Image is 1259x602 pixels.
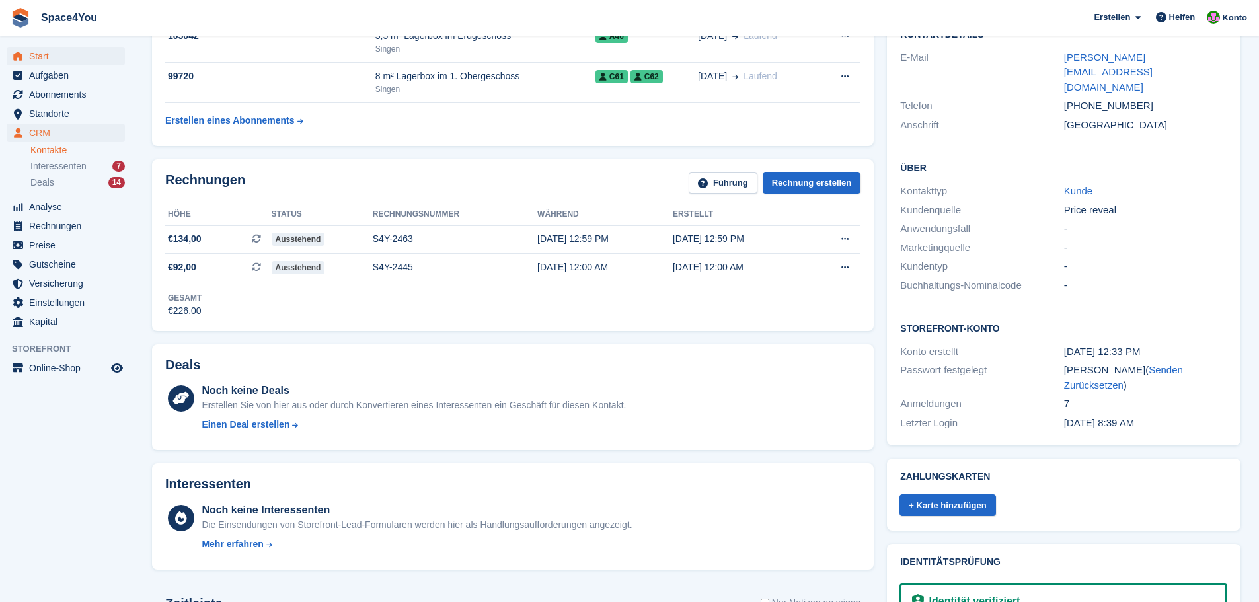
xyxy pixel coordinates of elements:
h2: Interessenten [165,476,251,492]
a: menu [7,236,125,254]
div: - [1064,241,1227,256]
div: [PHONE_NUMBER] [1064,98,1227,114]
a: Speisekarte [7,359,125,377]
a: Interessenten 7 [30,159,125,173]
span: C62 [630,70,663,83]
div: [DATE] 12:00 AM [673,260,808,274]
a: menu [7,124,125,142]
a: Einen Deal erstellen [202,418,626,432]
img: Luca-André Talhoff [1207,11,1220,24]
div: E-Mail [900,50,1063,95]
span: [DATE] [698,29,727,43]
span: Aufgaben [29,66,108,85]
th: Status [272,204,373,225]
div: 8 m² Lagerbox im 1. Obergeschoss [375,69,595,83]
a: Senden Zurücksetzen [1064,364,1183,391]
div: Singen [375,83,595,95]
div: 99720 [165,69,375,83]
a: Führung [689,172,757,194]
a: [PERSON_NAME][EMAIL_ADDRESS][DOMAIN_NAME] [1064,52,1153,93]
th: Rechnungsnummer [373,204,537,225]
th: Erstellt [673,204,808,225]
div: Kundentyp [900,259,1063,274]
div: Telefon [900,98,1063,114]
th: Höhe [165,204,272,225]
h2: Rechnungen [165,172,245,194]
span: [DATE] [698,69,727,83]
div: Die Einsendungen von Storefront-Lead-Formularen werden hier als Handlungsaufforderungen angezeigt. [202,518,632,532]
a: Deals 14 [30,176,125,190]
span: Gutscheine [29,255,108,274]
span: Storefront [12,342,132,356]
span: Deals [30,176,54,189]
div: Anmeldungen [900,396,1063,412]
a: menu [7,274,125,293]
a: menu [7,104,125,123]
span: Standorte [29,104,108,123]
div: Noch keine Deals [202,383,626,398]
div: [GEOGRAPHIC_DATA] [1064,118,1227,133]
div: Marketingquelle [900,241,1063,256]
span: Rechnungen [29,217,108,235]
a: menu [7,198,125,216]
time: 2025-08-30 06:39:12 UTC [1064,417,1134,428]
div: Letzter Login [900,416,1063,431]
a: menu [7,47,125,65]
a: Erstellen eines Abonnements [165,108,303,133]
span: Online-Shop [29,359,108,377]
span: Versicherung [29,274,108,293]
a: Kunde [1064,185,1092,196]
span: Abonnements [29,85,108,104]
span: €92,00 [168,260,196,274]
div: Noch keine Interessenten [202,502,632,518]
a: menu [7,85,125,104]
div: [DATE] 12:33 PM [1064,344,1227,359]
a: Mehr erfahren [202,537,632,551]
div: S4Y-2463 [373,232,537,246]
div: 105042 [165,29,375,43]
span: Kapital [29,313,108,331]
h2: Storefront-Konto [900,321,1227,334]
a: + Karte hinzufügen [899,494,995,516]
span: C61 [595,70,628,83]
a: menu [7,66,125,85]
div: Konto erstellt [900,344,1063,359]
div: Erstellen Sie von hier aus oder durch Konvertieren eines Interessenten ein Geschäft für diesen Ko... [202,398,626,412]
div: [DATE] 12:59 PM [537,232,673,246]
div: 7 [112,161,125,172]
div: [PERSON_NAME] [1064,363,1227,393]
a: menu [7,313,125,331]
div: 7 [1064,396,1227,412]
div: - [1064,259,1227,274]
th: Während [537,204,673,225]
span: CRM [29,124,108,142]
div: €226,00 [168,304,202,318]
div: Passwort festgelegt [900,363,1063,393]
div: [DATE] 12:00 AM [537,260,673,274]
span: Start [29,47,108,65]
h2: Deals [165,357,200,373]
div: Gesamt [168,292,202,304]
span: Laufend [744,71,777,81]
span: Interessenten [30,160,87,172]
div: - [1064,278,1227,293]
span: Laufend [744,30,777,41]
a: Space4You [36,7,102,28]
a: menu [7,217,125,235]
div: Kontakttyp [900,184,1063,199]
div: Buchhaltungs-Nominalcode [900,278,1063,293]
a: menu [7,293,125,312]
span: Preise [29,236,108,254]
div: Kundenquelle [900,203,1063,218]
span: Helfen [1169,11,1196,24]
div: Einen Deal erstellen [202,418,289,432]
span: Ausstehend [272,233,325,246]
a: Vorschau-Shop [109,360,125,376]
div: Erstellen eines Abonnements [165,114,295,128]
span: Ausstehend [272,261,325,274]
span: Konto [1222,11,1247,24]
div: Anwendungsfall [900,221,1063,237]
div: [DATE] 12:59 PM [673,232,808,246]
img: stora-icon-8386f47178a22dfd0bd8f6a31ec36ba5ce8667c1dd55bd0f319d3a0aa187defe.svg [11,8,30,28]
div: - [1064,221,1227,237]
